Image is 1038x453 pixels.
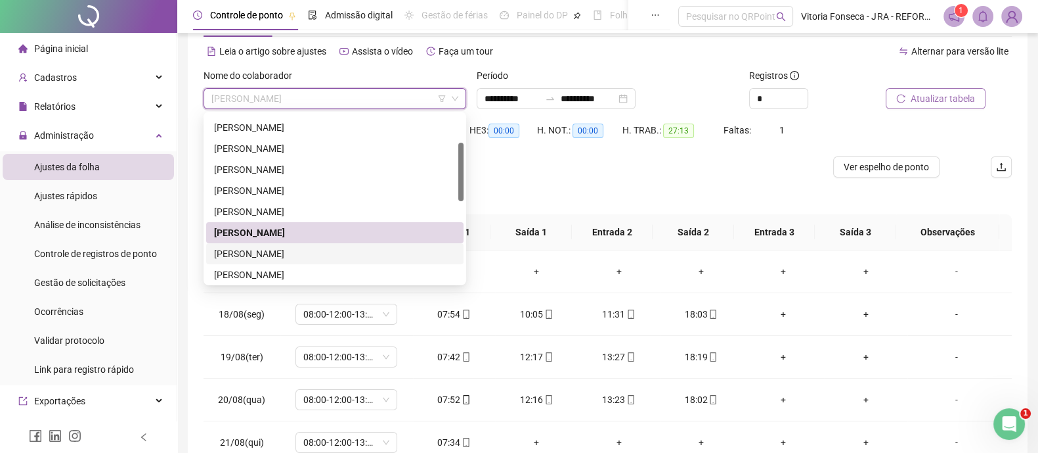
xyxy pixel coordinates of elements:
span: file [18,102,28,111]
div: [PERSON_NAME] [214,247,456,261]
span: Ocorrências [34,306,83,317]
div: LETICIA DE ALMEIDA SILVA [206,222,464,243]
span: Observações [907,225,989,239]
span: Administração [34,130,94,141]
span: dashboard [500,11,509,20]
span: lock [18,131,28,140]
span: 1 [959,6,963,15]
div: HE 3: [469,123,537,138]
span: Relatórios [34,101,76,112]
div: LARISSA RODRIGUES SILVA DE JESUS [206,201,464,222]
span: mobile [625,395,636,404]
div: - [918,350,995,364]
span: Atualizar tabela [911,91,975,106]
span: Assista o vídeo [352,46,413,57]
span: Alternar para versão lite [911,46,1008,57]
span: notification [948,11,960,22]
span: swap-right [545,93,555,104]
span: Exportações [34,396,85,406]
span: Painel do DP [517,10,568,20]
div: + [753,350,814,364]
span: Análise de inconsistências [34,220,141,230]
span: pushpin [573,12,581,20]
span: mobile [543,352,553,362]
span: reload [896,94,905,103]
div: 11:31 [588,307,649,322]
span: down [451,95,459,103]
div: 18:19 [670,350,731,364]
span: left [139,433,148,442]
div: + [588,435,649,450]
div: [PERSON_NAME] [214,204,456,219]
span: mobile [625,310,636,319]
span: Leia o artigo sobre ajustes [219,46,326,57]
span: 19/08(ter) [221,352,263,362]
div: 13:27 [588,350,649,364]
div: H. NOT.: [537,123,622,138]
th: Entrada 3 [734,214,815,250]
span: 1 [779,125,785,135]
span: Ajustes da folha [34,162,100,172]
div: FABIO ROBERTO DOS SANTOS [206,117,464,138]
label: Nome do colaborador [204,68,301,83]
button: Atualizar tabela [886,88,985,109]
span: sun [404,11,414,20]
div: LUIZ MIGUEL BRAGA DOS SANTOS [206,243,464,264]
span: Vitoria Fonseca - JRA - REFORMAS E INSTALAÇÕES LTDA [801,9,935,24]
div: - [918,307,995,322]
div: + [835,350,896,364]
div: H. TRAB.: [622,123,724,138]
div: + [753,393,814,407]
span: 1 [1020,408,1031,419]
th: Observações [896,214,999,250]
div: + [506,435,567,450]
div: JEFFERSON MENDES DE OLIVEIRA [206,159,464,180]
div: [PERSON_NAME] [214,162,456,177]
div: 07:54 [423,307,485,322]
div: [PERSON_NAME] [214,268,456,282]
span: Página inicial [34,43,88,54]
div: 18:02 [670,393,731,407]
div: + [835,435,896,450]
span: mobile [543,310,553,319]
span: info-circle [790,71,799,80]
span: LETICIA DE ALMEIDA SILVA [211,89,458,108]
div: + [753,307,814,322]
div: JORGE ANDRE SOUZA DOS SANTOS [206,180,464,201]
span: mobile [707,310,718,319]
span: linkedin [49,429,62,442]
span: Validar protocolo [34,335,104,346]
span: Registros [749,68,799,83]
th: Saída 3 [815,214,896,250]
span: swap [899,47,908,56]
span: file-text [207,47,216,56]
div: + [835,264,896,279]
span: search [776,12,786,22]
span: Folha de pagamento [610,10,694,20]
div: 12:16 [506,393,567,407]
span: mobile [460,310,471,319]
div: - [918,264,995,279]
span: ellipsis [651,11,660,20]
div: 07:52 [423,393,485,407]
div: 10:05 [506,307,567,322]
div: + [753,264,814,279]
span: Controle de registros de ponto [34,249,157,259]
span: 18/08(seg) [219,309,265,320]
span: mobile [625,352,636,362]
span: mobile [543,395,553,404]
div: + [835,393,896,407]
div: + [670,435,731,450]
div: 12:17 [506,350,567,364]
span: Link para registro rápido [34,364,134,375]
sup: 1 [955,4,968,17]
span: 20/08(qua) [218,394,265,405]
span: Cadastros [34,72,77,83]
span: mobile [460,438,471,447]
span: mobile [460,352,471,362]
span: pushpin [288,12,296,20]
span: user-add [18,73,28,82]
span: clock-circle [193,11,202,20]
span: mobile [460,395,471,404]
div: MARCOS ANTONIO DOS SANTOS [206,264,464,285]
